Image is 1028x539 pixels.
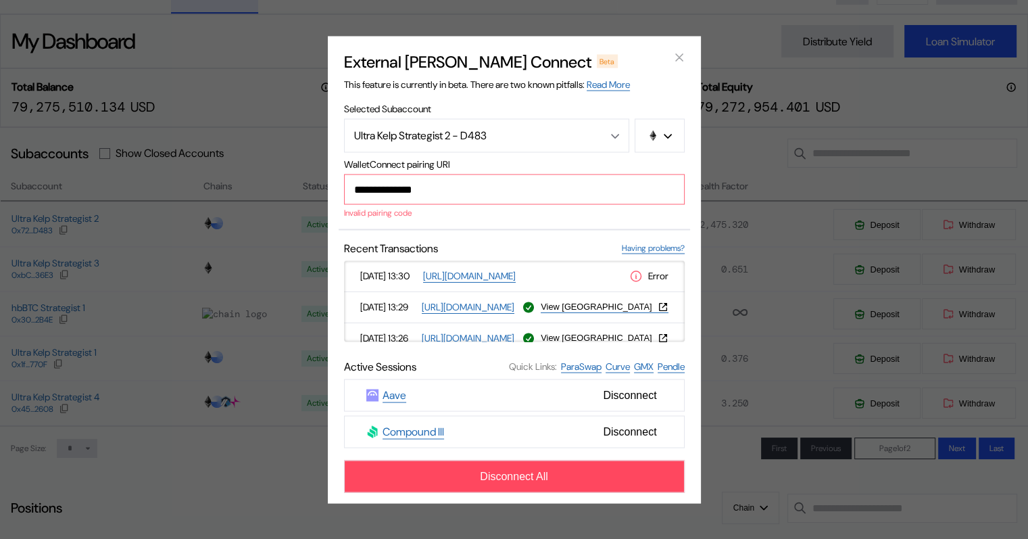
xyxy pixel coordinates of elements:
a: Curve [606,360,630,373]
button: AaveAaveDisconnect [344,379,685,411]
a: Pendle [658,360,685,373]
button: Compound IIICompound IIIDisconnect [344,415,685,448]
span: Recent Transactions [344,241,438,255]
span: Disconnect All [480,470,548,482]
span: Invalid pairing code [344,207,412,218]
button: View [GEOGRAPHIC_DATA] [541,301,668,312]
a: Aave [383,388,406,402]
button: Open menu [344,118,629,152]
h2: External [PERSON_NAME] Connect [344,51,591,72]
a: [URL][DOMAIN_NAME] [423,269,516,282]
button: Disconnect All [344,460,685,492]
span: Quick Links: [509,360,557,373]
img: chain logo [647,130,658,141]
img: Aave [366,389,378,401]
span: Disconnect [597,383,662,406]
a: ParaSwap [561,360,602,373]
a: Compound III [383,424,444,439]
div: Ultra Kelp Strategist 2 - D483 [354,128,590,143]
div: Error [629,268,668,283]
span: WalletConnect pairing URI [344,158,685,170]
span: Selected Subaccount [344,102,685,114]
a: Having problems? [622,242,685,254]
a: View [GEOGRAPHIC_DATA] [541,301,668,312]
span: Disconnect [597,420,662,443]
a: [URL][DOMAIN_NAME] [422,331,514,344]
span: This feature is currently in beta. There are two known pitfalls: [344,78,630,90]
span: [DATE] 13:30 [360,270,418,282]
div: Beta [597,54,618,68]
span: [DATE] 13:26 [360,332,416,344]
a: GMX [634,360,654,373]
button: chain logo [635,118,685,152]
button: View [GEOGRAPHIC_DATA] [541,332,668,343]
a: Read More [587,78,630,91]
span: Active Sessions [344,359,416,373]
button: close modal [668,47,690,68]
a: [URL][DOMAIN_NAME] [422,300,514,313]
span: [DATE] 13:29 [360,301,416,313]
img: Compound III [366,425,378,438]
